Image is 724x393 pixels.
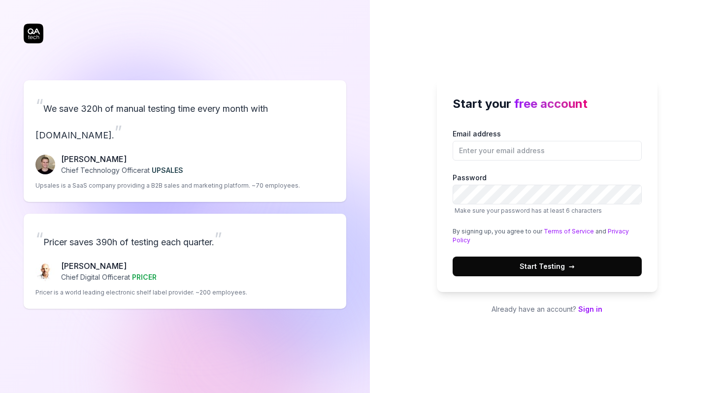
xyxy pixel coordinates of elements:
p: We save 320h of manual testing time every month with [DOMAIN_NAME]. [35,92,334,145]
span: UPSALES [152,166,183,174]
span: Start Testing [520,261,575,271]
p: Chief Technology Officer at [61,165,183,175]
a: “Pricer saves 390h of testing each quarter.”Chris Chalkitis[PERSON_NAME]Chief Digital Officerat P... [24,214,346,309]
p: Pricer is a world leading electronic shelf label provider. ~200 employees. [35,288,247,297]
span: free account [514,97,588,111]
input: PasswordMake sure your password has at least 6 characters [453,185,642,204]
button: Start Testing→ [453,257,642,276]
h2: Start your [453,95,642,113]
label: Email address [453,129,642,161]
span: “ [35,228,43,250]
p: Already have an account? [437,304,658,314]
div: By signing up, you agree to our and [453,227,642,245]
input: Email address [453,141,642,161]
a: Privacy Policy [453,228,629,244]
label: Password [453,172,642,215]
a: Sign in [578,305,602,313]
p: Pricer saves 390h of testing each quarter. [35,226,334,252]
a: “We save 320h of manual testing time every month with [DOMAIN_NAME].”Fredrik Seidl[PERSON_NAME]Ch... [24,80,346,202]
p: Upsales is a SaaS company providing a B2B sales and marketing platform. ~70 employees. [35,181,300,190]
p: [PERSON_NAME] [61,153,183,165]
img: Fredrik Seidl [35,155,55,174]
span: Make sure your password has at least 6 characters [455,207,602,214]
p: [PERSON_NAME] [61,260,157,272]
span: PRICER [132,273,157,281]
span: “ [35,95,43,116]
p: Chief Digital Officer at [61,272,157,282]
span: → [569,261,575,271]
span: ” [114,121,122,143]
span: ” [214,228,222,250]
a: Terms of Service [544,228,594,235]
img: Chris Chalkitis [35,262,55,281]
